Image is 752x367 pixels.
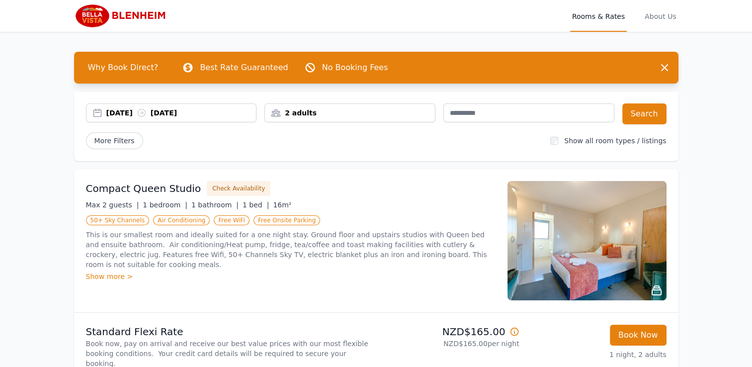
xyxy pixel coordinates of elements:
[253,215,320,225] span: Free Onsite Parking
[86,201,139,209] span: Max 2 guests |
[564,137,666,145] label: Show all room types / listings
[153,215,210,225] span: Air Conditioning
[622,103,667,124] button: Search
[86,272,496,281] div: Show more >
[80,58,167,78] span: Why Book Direct?
[86,132,143,149] span: More Filters
[207,181,270,196] button: Check Availability
[322,62,388,74] p: No Booking Fees
[191,201,239,209] span: 1 bathroom |
[265,108,435,118] div: 2 adults
[86,215,150,225] span: 50+ Sky Channels
[143,201,187,209] span: 1 bedroom |
[86,230,496,270] p: This is our smallest room and ideally suited for a one night stay. Ground floor and upstairs stud...
[243,201,269,209] span: 1 bed |
[106,108,256,118] div: [DATE] [DATE]
[74,4,170,28] img: Bella Vista Blenheim
[273,201,291,209] span: 16m²
[200,62,288,74] p: Best Rate Guaranteed
[610,325,667,346] button: Book Now
[380,325,519,339] p: NZD$165.00
[86,325,372,339] p: Standard Flexi Rate
[380,339,519,349] p: NZD$165.00 per night
[214,215,250,225] span: Free WiFi
[86,182,201,195] h3: Compact Queen Studio
[527,350,667,360] p: 1 night, 2 adults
